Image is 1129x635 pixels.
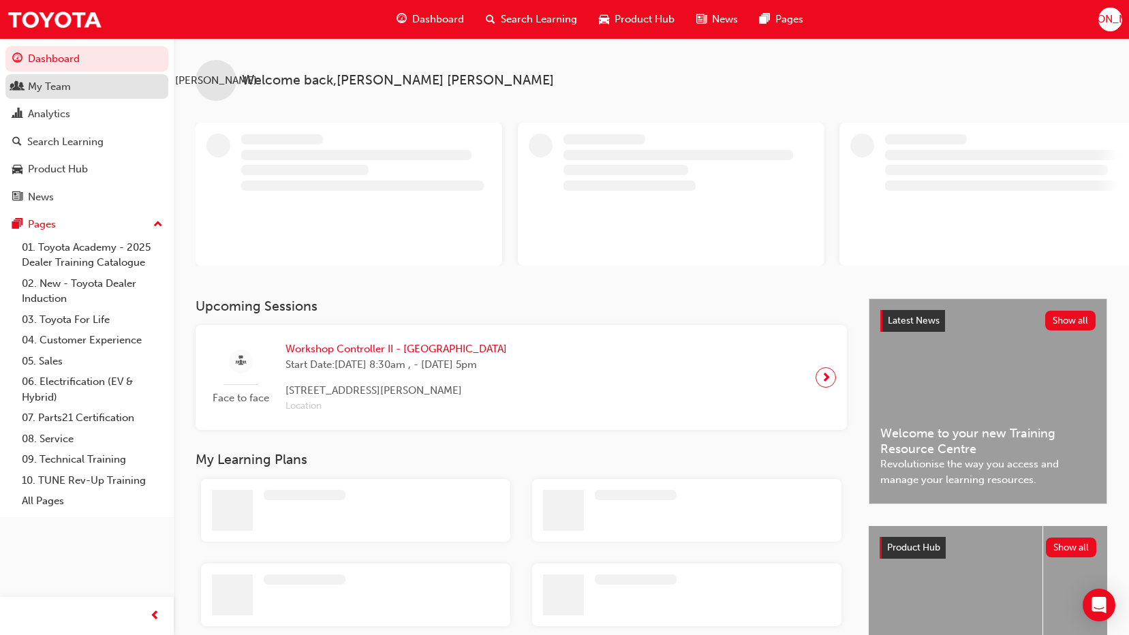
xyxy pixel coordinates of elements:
span: Revolutionise the way you access and manage your learning resources. [880,456,1096,487]
span: News [712,12,738,27]
a: Search Learning [5,129,168,155]
button: Pages [5,212,168,237]
a: Dashboard [5,46,168,72]
h3: Upcoming Sessions [196,298,847,314]
div: Open Intercom Messenger [1083,589,1115,621]
a: 03. Toyota For Life [16,309,168,330]
div: Search Learning [27,134,104,150]
span: car-icon [599,11,609,28]
span: car-icon [12,164,22,176]
span: Welcome back , [PERSON_NAME] [PERSON_NAME] [242,73,554,89]
a: Product HubShow all [880,537,1096,559]
a: My Team [5,74,168,99]
span: search-icon [12,136,22,149]
a: search-iconSearch Learning [475,5,588,33]
span: prev-icon [150,608,160,625]
a: pages-iconPages [749,5,814,33]
button: DashboardMy TeamAnalyticsSearch LearningProduct HubNews [5,44,168,212]
a: 02. New - Toyota Dealer Induction [16,273,168,309]
h3: My Learning Plans [196,452,847,467]
img: Trak [7,4,102,35]
span: news-icon [12,191,22,204]
span: [PERSON_NAME] [175,73,257,89]
a: news-iconNews [685,5,749,33]
a: Analytics [5,102,168,127]
span: Welcome to your new Training Resource Centre [880,426,1096,456]
span: Search Learning [501,12,577,27]
button: Show all [1045,311,1096,330]
span: Product Hub [887,542,940,553]
span: news-icon [696,11,707,28]
span: up-icon [153,216,163,234]
a: 06. Electrification (EV & Hybrid) [16,371,168,407]
span: search-icon [486,11,495,28]
div: My Team [28,79,71,95]
div: Pages [28,217,56,232]
a: guage-iconDashboard [386,5,475,33]
span: sessionType_FACE_TO_FACE-icon [236,353,246,370]
span: Location [285,399,507,414]
div: Analytics [28,106,70,122]
button: [PERSON_NAME] [1098,7,1122,31]
a: 04. Customer Experience [16,330,168,351]
span: Start Date: [DATE] 8:30am , - [DATE] 5pm [285,357,507,373]
a: 01. Toyota Academy - 2025 Dealer Training Catalogue [16,237,168,273]
span: next-icon [821,368,831,387]
span: chart-icon [12,108,22,121]
span: guage-icon [397,11,407,28]
span: pages-icon [760,11,770,28]
a: Latest NewsShow all [880,310,1096,332]
div: Product Hub [28,161,88,177]
a: News [5,185,168,210]
span: [STREET_ADDRESS][PERSON_NAME] [285,383,507,399]
span: Pages [775,12,803,27]
span: pages-icon [12,219,22,231]
span: Workshop Controller II - [GEOGRAPHIC_DATA] [285,341,507,357]
a: car-iconProduct Hub [588,5,685,33]
a: 10. TUNE Rev-Up Training [16,470,168,491]
a: All Pages [16,491,168,512]
span: Dashboard [412,12,464,27]
a: 09. Technical Training [16,449,168,470]
span: Face to face [206,390,275,406]
a: Face to faceWorkshop Controller II - [GEOGRAPHIC_DATA]Start Date:[DATE] 8:30am , - [DATE] 5pm[STR... [206,336,836,419]
a: 07. Parts21 Certification [16,407,168,429]
span: guage-icon [12,53,22,65]
span: Product Hub [615,12,675,27]
a: Product Hub [5,157,168,182]
button: Show all [1046,538,1097,557]
a: 08. Service [16,429,168,450]
a: Latest NewsShow allWelcome to your new Training Resource CentreRevolutionise the way you access a... [869,298,1107,504]
span: people-icon [12,81,22,93]
span: Latest News [888,315,940,326]
div: News [28,189,54,205]
a: 05. Sales [16,351,168,372]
